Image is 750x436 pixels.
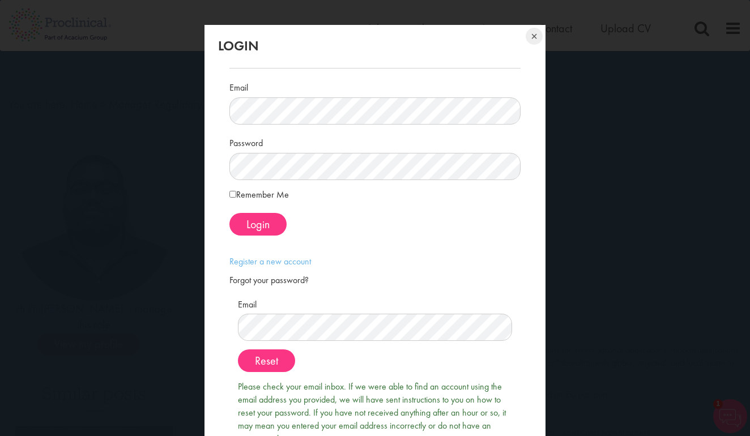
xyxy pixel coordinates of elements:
[238,349,295,372] button: Reset
[218,39,532,53] h2: Login
[229,274,521,287] div: Forgot your password?
[229,189,289,202] label: Remember Me
[229,255,311,267] a: Register a new account
[229,133,263,150] label: Password
[229,78,248,95] label: Email
[238,298,257,311] label: Email
[246,217,270,232] span: Login
[255,353,278,368] span: Reset
[229,191,236,198] input: Remember Me
[229,213,287,236] button: Login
